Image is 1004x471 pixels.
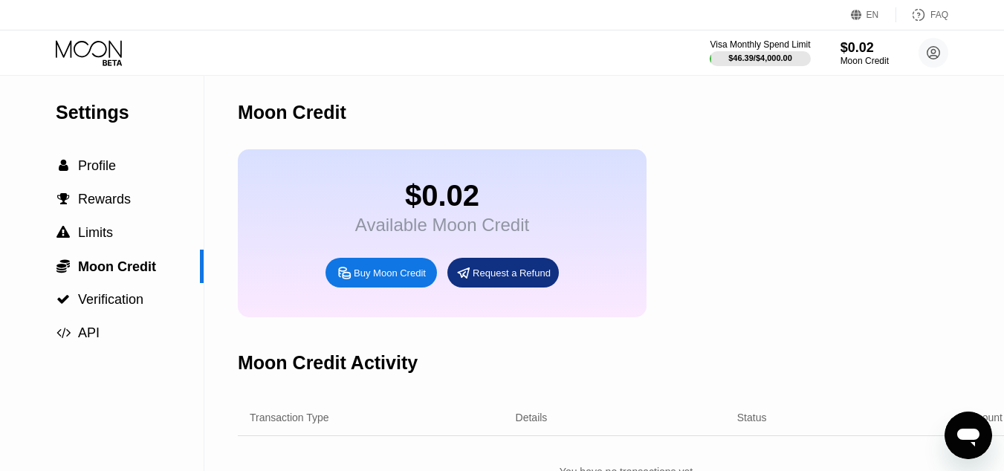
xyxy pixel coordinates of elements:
span: Moon Credit [78,259,156,274]
div: Amount [967,412,1003,423]
span: Profile [78,158,116,173]
div:  [56,226,71,239]
span: Rewards [78,192,131,207]
span:  [56,226,70,239]
div: Moon Credit [841,56,889,66]
div: Buy Moon Credit [354,267,426,279]
div: FAQ [930,10,948,20]
div: Visa Monthly Spend Limit$46.39/$4,000.00 [710,39,810,66]
div:  [56,293,71,306]
div: Request a Refund [473,267,551,279]
span:  [56,259,70,273]
div:  [56,192,71,206]
div: Settings [56,102,204,123]
div: Request a Refund [447,258,559,288]
span:  [56,293,70,306]
span: API [78,325,100,340]
div: $46.39 / $4,000.00 [728,53,792,62]
div: Status [737,412,767,423]
div: Moon Credit [238,102,346,123]
div:  [56,159,71,172]
div: Available Moon Credit [355,215,529,235]
div: $0.02 [355,179,529,212]
div: FAQ [896,7,948,22]
div: EN [851,7,896,22]
span: Verification [78,292,143,307]
div: Visa Monthly Spend Limit [710,39,810,50]
span:  [59,159,68,172]
iframe: Button to launch messaging window [945,412,992,459]
div: EN [867,10,879,20]
span:  [57,192,70,206]
span: Limits [78,225,113,240]
div:  [56,326,71,340]
div: Buy Moon Credit [326,258,437,288]
div:  [56,259,71,273]
span:  [56,326,71,340]
div: $0.02Moon Credit [841,40,889,66]
div: Details [516,412,548,423]
div: $0.02 [841,40,889,56]
div: Moon Credit Activity [238,352,418,374]
div: Transaction Type [250,412,329,423]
